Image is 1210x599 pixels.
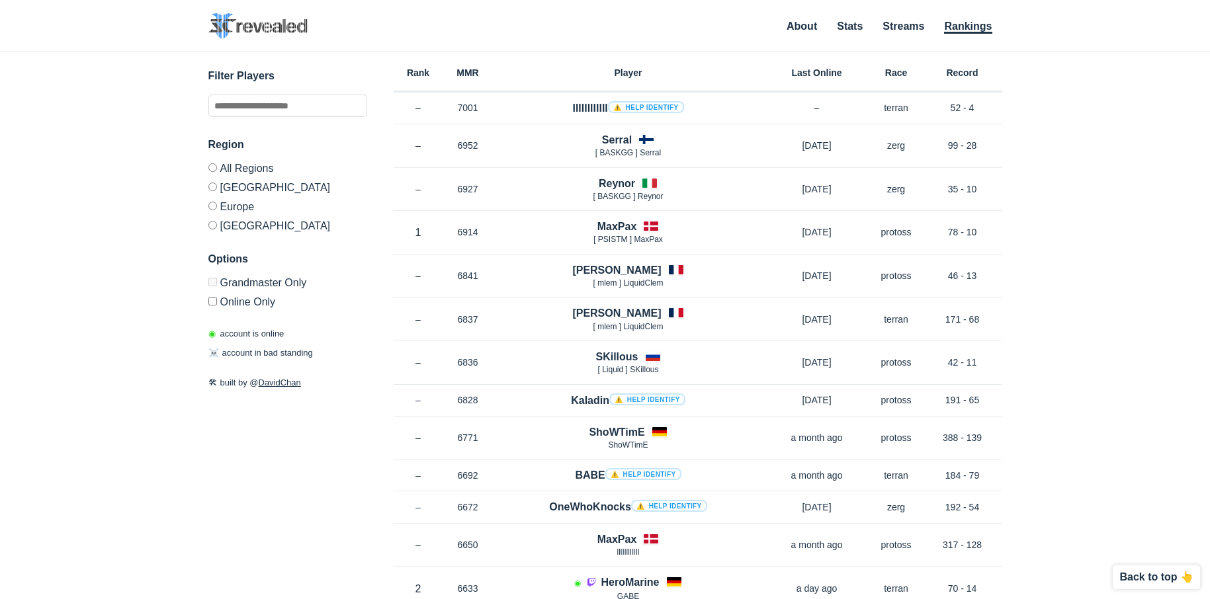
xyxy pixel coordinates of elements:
p: [DATE] [764,500,870,514]
p: 184 - 79 [923,469,1002,482]
label: All Regions [208,163,367,177]
p: Back to top 👆 [1119,572,1193,582]
h6: Last Online [764,68,870,77]
h4: MaxPax [597,219,637,234]
h4: Kaladin [571,393,685,408]
p: protoss [870,356,923,369]
p: 6650 [443,538,493,551]
p: 191 - 65 [923,393,1002,407]
span: ☠️ [208,348,219,358]
p: 6692 [443,469,493,482]
a: Player is streaming on Twitch [586,577,601,588]
a: Streams [883,20,924,32]
span: [ mlem ] LiquidClem [593,278,663,288]
p: 388 - 139 [923,431,1002,444]
p: [DATE] [764,269,870,282]
h6: Race [870,68,923,77]
p: – [394,356,443,369]
p: – [394,182,443,196]
h4: ShoWTimE [589,424,644,440]
p: 317 - 128 [923,538,1002,551]
h6: MMR [443,68,493,77]
p: 6914 [443,225,493,239]
p: 6828 [443,393,493,407]
label: Europe [208,196,367,216]
span: ShoWTimE [608,440,648,450]
span: Account is laddering [574,579,581,588]
p: – [394,538,443,551]
input: Online Only [208,297,217,305]
label: [GEOGRAPHIC_DATA] [208,216,367,231]
p: 2 [394,581,443,596]
p: 1 [394,225,443,240]
p: built by @ [208,376,367,389]
h4: OneWhoKnocks [549,499,707,514]
p: 46 - 13 [923,269,1002,282]
label: Only show accounts currently laddering [208,292,367,307]
span: 🛠 [208,378,217,387]
input: All Regions [208,163,217,172]
p: terran [870,469,923,482]
label: Only Show accounts currently in Grandmaster [208,278,367,292]
p: 6836 [443,356,493,369]
span: [ Lіquіd ] SKillous [597,365,658,374]
a: ⚠️ Help identify [609,393,685,405]
input: Europe [208,202,217,210]
p: [DATE] [764,182,870,196]
a: ⚠️ Help identify [608,101,684,113]
a: About [787,20,817,32]
span: [ BASKGG ] Serral [595,148,661,157]
p: terran [870,313,923,326]
a: ⚠️ Help identify [631,500,707,512]
p: protoss [870,538,923,551]
p: account in bad standing [208,346,313,360]
h3: Region [208,137,367,153]
p: – [394,139,443,152]
label: [GEOGRAPHIC_DATA] [208,177,367,196]
p: a day ago [764,582,870,595]
p: a month ago [764,431,870,444]
h4: HeroMarine [601,575,659,590]
p: protoss [870,431,923,444]
p: 171 - 68 [923,313,1002,326]
h4: Serral [602,132,632,147]
p: – [394,101,443,114]
p: protoss [870,393,923,407]
p: 6771 [443,431,493,444]
p: 192 - 54 [923,500,1002,514]
p: [DATE] [764,356,870,369]
h6: Rank [394,68,443,77]
p: – [394,313,443,326]
a: DavidChan [259,378,301,387]
p: protoss [870,269,923,282]
a: ⚠️ Help identify [605,468,681,480]
p: – [394,269,443,282]
p: 99 - 28 [923,139,1002,152]
input: [GEOGRAPHIC_DATA] [208,221,217,229]
p: [DATE] [764,225,870,239]
span: [ BASKGG ] Reynor [593,192,663,201]
img: icon-twitch.7daa0e80.svg [586,577,597,587]
h6: Player [493,68,764,77]
h4: llllllllllll [572,100,683,116]
p: zerg [870,500,923,514]
p: 42 - 11 [923,356,1002,369]
h4: [PERSON_NAME] [572,262,661,278]
p: terran [870,101,923,114]
h6: Record [923,68,1002,77]
h4: SKillous [595,349,638,364]
p: 7001 [443,101,493,114]
p: [DATE] [764,393,870,407]
p: terran [870,582,923,595]
p: 6952 [443,139,493,152]
h3: Options [208,251,367,267]
p: – [394,500,443,514]
p: 6672 [443,500,493,514]
h4: Reynor [599,176,635,191]
p: 6927 [443,182,493,196]
span: lllIlllIllIl [617,547,640,557]
h3: Filter Players [208,68,367,84]
p: 35 - 10 [923,182,1002,196]
p: 6633 [443,582,493,595]
a: Rankings [944,20,992,34]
